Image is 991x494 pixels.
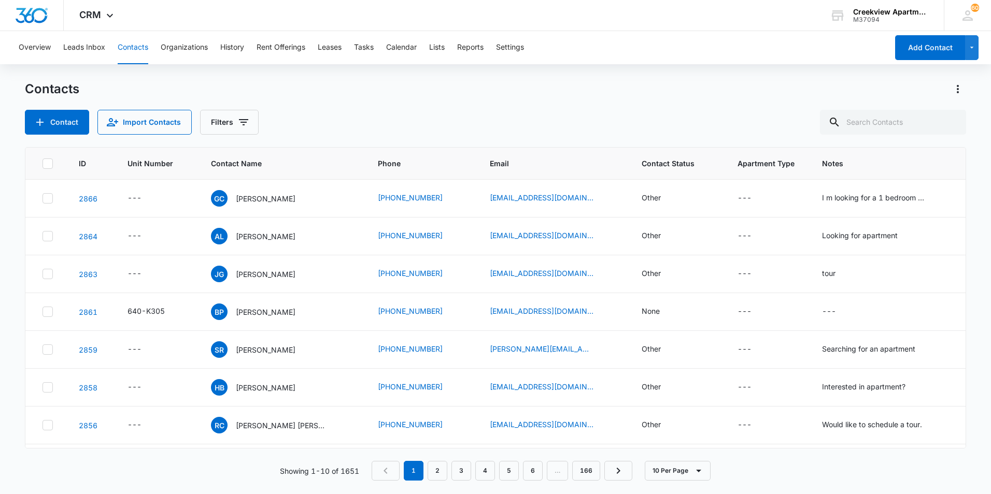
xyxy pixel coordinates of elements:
[490,268,593,279] a: [EMAIL_ADDRESS][DOMAIN_NAME]
[642,306,678,318] div: Contact Status - None - Select to Edit Field
[79,421,97,430] a: Navigate to contact details page for Robyn C M Bryant
[738,192,752,205] div: ---
[79,345,97,354] a: Navigate to contact details page for Steven Rice
[490,343,612,356] div: Email - steven.rice30389@gmail.com - Select to Edit Field
[211,266,314,282] div: Contact Name - Jasmin Giese - Select to Edit Field
[404,461,423,481] em: 1
[79,9,101,20] span: CRM
[236,231,295,242] p: [PERSON_NAME]
[97,110,192,135] button: Import Contacts
[822,306,855,318] div: Notes - - Select to Edit Field
[642,343,661,354] div: Other
[211,379,228,396] span: HB
[490,419,593,430] a: [EMAIL_ADDRESS][DOMAIN_NAME]
[642,381,679,394] div: Contact Status - Other - Select to Edit Field
[822,419,941,431] div: Notes - Would like to schedule a tour. - Select to Edit Field
[128,192,141,205] div: ---
[523,461,543,481] a: Page 6
[318,31,342,64] button: Leases
[257,31,305,64] button: Rent Offerings
[211,341,228,358] span: SR
[499,461,519,481] a: Page 5
[236,382,295,393] p: [PERSON_NAME]
[820,110,966,135] input: Search Contacts
[128,192,160,205] div: Unit Number - - Select to Edit Field
[490,192,593,203] a: [EMAIL_ADDRESS][DOMAIN_NAME]
[738,268,752,280] div: ---
[236,193,295,204] p: [PERSON_NAME]
[642,381,661,392] div: Other
[738,381,770,394] div: Apartment Type - - Select to Edit Field
[490,158,602,169] span: Email
[378,381,443,392] a: [PHONE_NUMBER]
[490,192,612,205] div: Email - giadan3030@gmail.com - Select to Edit Field
[25,81,79,97] h1: Contacts
[429,31,445,64] button: Lists
[642,419,679,431] div: Contact Status - Other - Select to Edit Field
[79,194,97,203] a: Navigate to contact details page for Giadan Carrillo
[950,81,966,97] button: Actions
[822,192,944,205] div: Notes - I m looking for a 1 bedroom 1 bath apartment - Select to Edit Field
[738,343,770,356] div: Apartment Type - - Select to Edit Field
[490,381,612,394] div: Email - two.tone357@gmail.com - Select to Edit Field
[128,230,141,242] div: ---
[475,461,495,481] a: Page 4
[128,306,165,316] div: 640-K305
[378,158,450,169] span: Phone
[642,158,698,169] span: Contact Status
[490,306,593,316] a: [EMAIL_ADDRESS][DOMAIN_NAME]
[378,306,443,316] a: [PHONE_NUMBER]
[79,308,97,316] a: Navigate to contact details page for Brian Perez
[128,268,160,280] div: Unit Number - - Select to Edit Field
[378,343,443,354] a: [PHONE_NUMBER]
[236,307,295,317] p: [PERSON_NAME]
[280,466,359,476] p: Showing 1-10 of 1651
[642,419,661,430] div: Other
[490,343,593,354] a: [PERSON_NAME][EMAIL_ADDRESS][DOMAIN_NAME]
[128,158,186,169] span: Unit Number
[378,192,443,203] a: [PHONE_NUMBER]
[378,306,461,318] div: Phone - (956) 258-3162 - Select to Edit Field
[211,266,228,282] span: JG
[378,381,461,394] div: Phone - (720) 520-6770 - Select to Edit Field
[211,417,228,433] span: RC
[822,343,934,356] div: Notes - Searching for an apartment - Select to Edit Field
[200,110,259,135] button: Filters
[128,419,141,431] div: ---
[354,31,374,64] button: Tasks
[79,158,88,169] span: ID
[211,341,314,358] div: Contact Name - Steven Rice - Select to Edit Field
[822,306,836,318] div: ---
[496,31,524,64] button: Settings
[161,31,208,64] button: Organizations
[490,306,612,318] div: Email - perezbrian2319@gmail.com - Select to Edit Field
[378,230,443,241] a: [PHONE_NUMBER]
[822,419,922,430] div: Would like to schedule a tour.
[642,268,661,279] div: Other
[211,379,314,396] div: Contact Name - Hayden Biemiller - Select to Edit Field
[211,228,228,244] span: AL
[490,419,612,431] div: Email - robyncmcalhoun@gmail.com - Select to Edit Field
[738,268,770,280] div: Apartment Type - - Select to Edit Field
[79,383,97,392] a: Navigate to contact details page for Hayden Biemiller
[822,158,949,169] span: Notes
[211,228,314,244] div: Contact Name - Alexis Licon - Select to Edit Field
[738,419,770,431] div: Apartment Type - - Select to Edit Field
[645,461,711,481] button: 10 Per Page
[490,230,593,241] a: [EMAIL_ADDRESS][DOMAIN_NAME]
[642,230,679,242] div: Contact Status - Other - Select to Edit Field
[738,230,770,242] div: Apartment Type - - Select to Edit Field
[128,381,141,394] div: ---
[738,306,752,318] div: ---
[79,232,97,241] a: Navigate to contact details page for Alexis Licon
[128,343,160,356] div: Unit Number - - Select to Edit Field
[853,16,929,23] div: account id
[63,31,105,64] button: Leads Inbox
[822,343,915,354] div: Searching for an apartment
[490,268,612,280] div: Email - jasmingiese09@gmail.com - Select to Edit Field
[128,268,141,280] div: ---
[738,381,752,394] div: ---
[642,192,661,203] div: Other
[457,31,484,64] button: Reports
[822,268,836,279] div: tour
